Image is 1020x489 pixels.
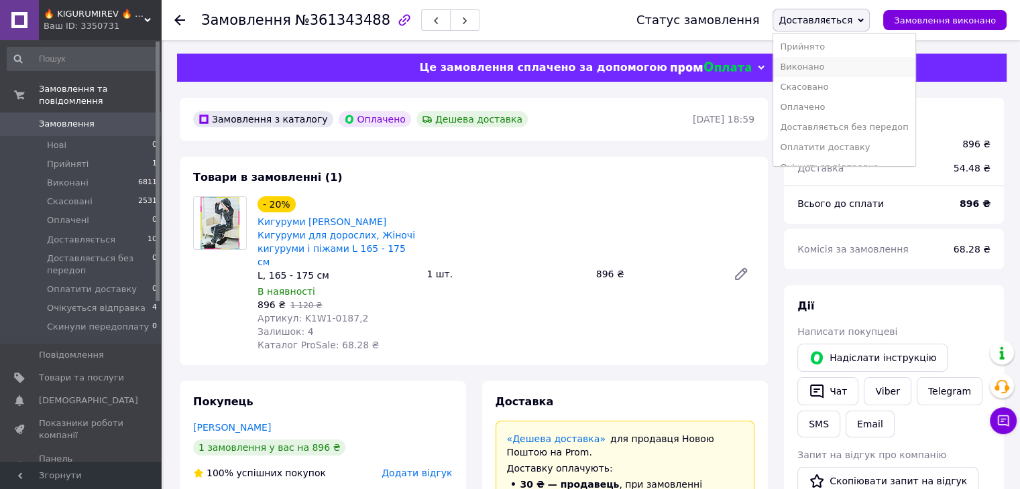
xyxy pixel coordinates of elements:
div: L, 165 - 175 см [258,269,416,282]
div: - 20% [258,196,296,212]
span: 0 [152,253,157,277]
span: 2531 [138,196,157,208]
span: Замовлення виконано [894,15,996,25]
span: 896 ₴ [258,299,286,310]
input: Пошук [7,47,158,71]
span: Всього до сплати [797,198,884,209]
span: Дії [797,299,814,312]
span: 10 [148,234,157,246]
button: Надіслати інструкцію [797,344,948,372]
span: 0 [152,321,157,333]
div: Повернутися назад [174,13,185,27]
span: Замовлення [39,118,95,130]
span: Оплачені [47,214,89,226]
span: 68.28 ₴ [954,244,990,255]
button: SMS [797,411,840,437]
span: [DEMOGRAPHIC_DATA] [39,395,138,407]
span: Нові [47,139,66,151]
span: Залишок: 4 [258,326,314,337]
div: Статус замовлення [636,13,760,27]
span: Очікується відправка [47,302,146,314]
div: для продавця Новою Поштою на Prom. [507,432,744,459]
div: 896 ₴ [962,137,990,151]
span: 4 [152,302,157,314]
span: Доставка [496,395,554,408]
li: Оплачено [773,97,915,117]
a: Редагувати [728,261,754,287]
div: Дешева доставка [416,111,528,127]
span: 0 [152,214,157,226]
li: Виконано [773,57,915,77]
div: 54.48 ₴ [946,153,999,183]
a: [PERSON_NAME] [193,422,271,433]
span: В наявності [258,286,315,297]
span: Написати покупцеві [797,326,897,337]
span: Товари в замовленні (1) [193,171,343,184]
span: Це замовлення сплачено за допомогою [419,61,667,74]
span: Артикул: K1W1-0187,2 [258,313,368,324]
span: Доставляється [47,234,115,246]
span: Комісія за замовлення [797,244,909,255]
span: 100% [207,468,233,478]
span: №361343488 [295,12,390,28]
div: успішних покупок [193,466,326,480]
span: Покупець [193,395,253,408]
span: Замовлення [201,12,291,28]
span: Каталог ProSale: 68.28 ₴ [258,340,379,350]
a: «Дешева доставка» [507,433,606,444]
span: 6811 [138,177,157,189]
div: Доставку оплачують: [507,462,744,475]
span: Скасовані [47,196,93,208]
span: Прийняті [47,158,89,170]
img: evopay logo [671,62,751,74]
li: Прийнято [773,37,915,57]
div: Ваш ID: 3350731 [44,20,161,32]
a: Viber [864,377,911,405]
span: Панель управління [39,453,124,477]
span: Додати відгук [382,468,452,478]
div: Оплачено [339,111,411,127]
button: Email [846,411,895,437]
b: 896 ₴ [960,198,990,209]
div: Замовлення з каталогу [193,111,333,127]
span: 1 120 ₴ [290,301,322,310]
li: Оплатити доставку [773,137,915,157]
span: Доставка [797,163,844,173]
span: 🔥 KIGURUMIREV 🔥 ➡ магазин яскравих подарунків [44,8,144,20]
span: Скинули передоплату [47,321,149,333]
span: Виконані [47,177,89,189]
span: Показники роботи компанії [39,417,124,441]
span: 1 [152,158,157,170]
div: 896 ₴ [591,265,722,283]
span: Доставляється [779,15,852,25]
span: 0 [152,283,157,295]
span: 0 [152,139,157,151]
button: Чат [797,377,858,405]
span: Доставляється без передоп [47,253,152,277]
img: Кигуруми кит Kigurumirev Кигуруми для дорослих, Жіночі кигуруми і піжами L 165 - 175 см [201,197,240,249]
div: 1 шт. [421,265,590,283]
span: Повідомлення [39,349,104,361]
span: Запит на відгук про компанію [797,449,946,460]
span: Товари та послуги [39,372,124,384]
a: Telegram [917,377,982,405]
span: Оплатити доставку [47,283,137,295]
time: [DATE] 18:59 [693,114,754,125]
button: Чат з покупцем [990,407,1017,434]
button: Замовлення виконано [883,10,1007,30]
div: 1 замовлення у вас на 896 ₴ [193,439,345,456]
li: Доставляється без передоп [773,117,915,137]
a: Кигуруми [PERSON_NAME] Кигуруми для дорослих, Жіночі кигуруми і піжами L 165 - 175 см [258,216,415,267]
li: Очікується відправка [773,157,915,178]
li: Скасовано [773,77,915,97]
span: Замовлення та повідомлення [39,83,161,107]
